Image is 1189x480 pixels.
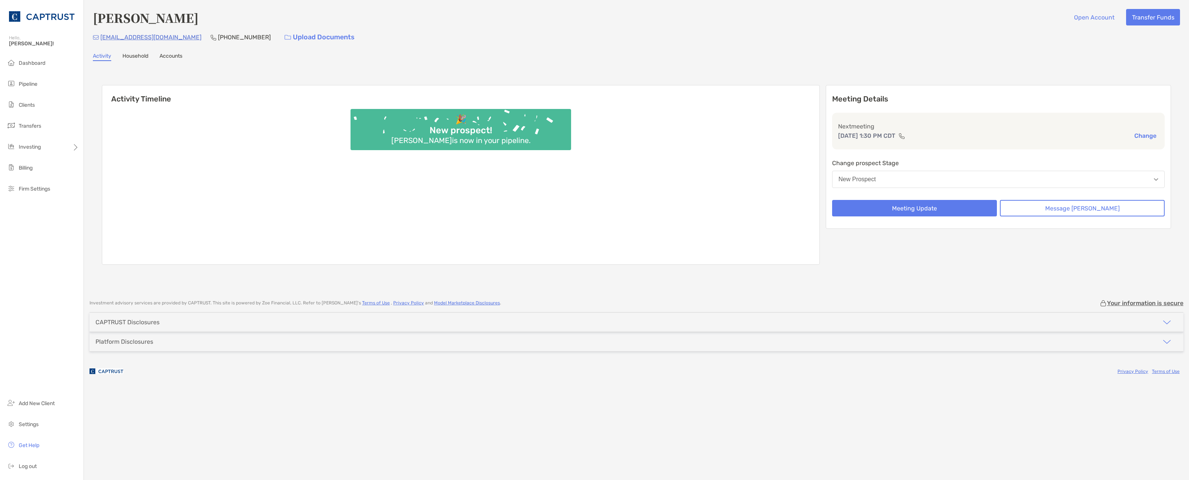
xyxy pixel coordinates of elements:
[100,33,201,42] p: [EMAIL_ADDRESS][DOMAIN_NAME]
[9,40,79,47] span: [PERSON_NAME]!
[838,122,1159,131] p: Next meeting
[19,421,39,428] span: Settings
[19,102,35,108] span: Clients
[19,186,50,192] span: Firm Settings
[1132,132,1159,140] button: Change
[1162,318,1171,327] img: icon arrow
[93,35,99,40] img: Email Icon
[102,85,819,103] h6: Activity Timeline
[95,338,153,345] div: Platform Disclosures
[218,33,271,42] p: [PHONE_NUMBER]
[19,442,39,449] span: Get Help
[1000,200,1165,216] button: Message [PERSON_NAME]
[7,398,16,407] img: add_new_client icon
[1117,369,1148,374] a: Privacy Policy
[95,319,160,326] div: CAPTRUST Disclosures
[388,136,534,145] div: [PERSON_NAME] is now in your pipeline.
[19,463,37,470] span: Log out
[7,142,16,151] img: investing icon
[362,300,390,306] a: Terms of Use
[90,363,123,380] img: company logo
[90,300,501,306] p: Investment advisory services are provided by CAPTRUST . This site is powered by Zoe Financial, LL...
[832,171,1165,188] button: New Prospect
[210,34,216,40] img: Phone Icon
[93,53,111,61] a: Activity
[832,158,1165,168] p: Change prospect Stage
[393,300,424,306] a: Privacy Policy
[7,58,16,67] img: dashboard icon
[427,125,495,136] div: New prospect!
[160,53,182,61] a: Accounts
[838,131,895,140] p: [DATE] 1:30 PM CDT
[122,53,148,61] a: Household
[285,35,291,40] img: button icon
[7,79,16,88] img: pipeline icon
[7,100,16,109] img: clients icon
[838,176,876,183] div: New Prospect
[19,81,37,87] span: Pipeline
[1152,369,1180,374] a: Terms of Use
[832,94,1165,104] p: Meeting Details
[93,9,198,26] h4: [PERSON_NAME]
[434,300,500,306] a: Model Marketplace Disclosures
[19,123,41,129] span: Transfers
[19,60,45,66] span: Dashboard
[1068,9,1120,25] button: Open Account
[19,165,33,171] span: Billing
[19,400,55,407] span: Add New Client
[7,440,16,449] img: get-help icon
[1162,337,1171,346] img: icon arrow
[1107,300,1183,307] p: Your information is secure
[351,109,571,144] img: Confetti
[19,144,41,150] span: Investing
[9,3,75,30] img: CAPTRUST Logo
[7,184,16,193] img: firm-settings icon
[1126,9,1180,25] button: Transfer Funds
[832,200,997,216] button: Meeting Update
[7,163,16,172] img: billing icon
[898,133,905,139] img: communication type
[7,419,16,428] img: settings icon
[452,114,470,125] div: 🎉
[7,121,16,130] img: transfers icon
[280,29,360,45] a: Upload Documents
[1154,178,1158,181] img: Open dropdown arrow
[7,461,16,470] img: logout icon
